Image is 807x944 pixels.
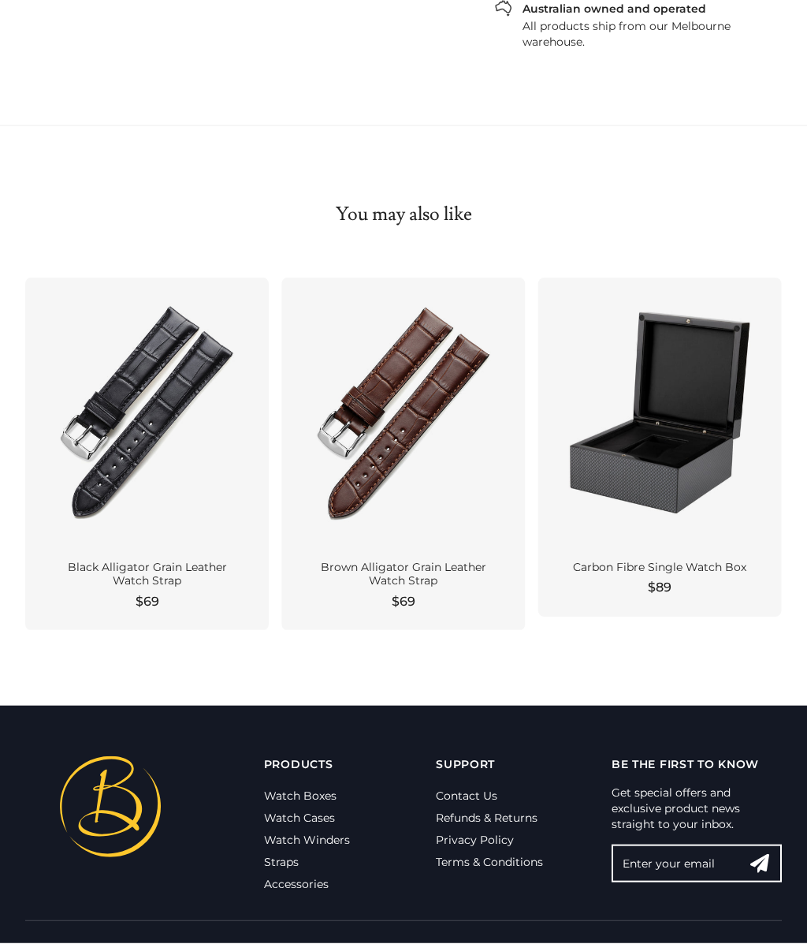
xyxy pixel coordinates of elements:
a: Refunds & Returns [436,812,537,826]
p: Products [264,757,350,773]
a: Accessories [264,878,329,892]
a: Black Alligator Grain Leather Watch Strap Black Alligator Grain Leather Watch Strap $69 [25,278,269,632]
span: $69 [136,593,159,612]
input: Enter your email [612,845,782,883]
a: Watch Winders [264,834,350,848]
div: Australian owned and operated [523,2,706,17]
a: Watch Boxes [264,789,337,804]
div: All products ship from our Melbourne warehouse. [513,19,782,50]
div: Black Alligator Grain Leather Watch Strap [44,562,250,589]
a: Straps [264,856,299,870]
button: Search [738,845,782,883]
a: Contact Us [436,789,497,804]
a: Brown Alligator Grain Leather Watch Strap Brown Alligator Grain Leather Watch Strap $69 [281,278,525,632]
p: Be the first to know [612,757,782,773]
p: Support [436,757,543,773]
span: $89 [648,579,671,598]
div: Carbon Fibre Single Watch Box [557,562,763,576]
a: Privacy Policy [436,834,514,848]
p: Get special offers and exclusive product news straight to your inbox. [612,785,782,833]
a: Watch Cases [264,812,335,826]
a: Terms & Conditions [436,856,543,870]
span: $69 [392,593,415,612]
h2: You may also like [25,203,782,228]
div: Brown Alligator Grain Leather Watch Strap [300,562,506,589]
a: Carbon Fibre Single Watch Box $89 [538,278,782,618]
